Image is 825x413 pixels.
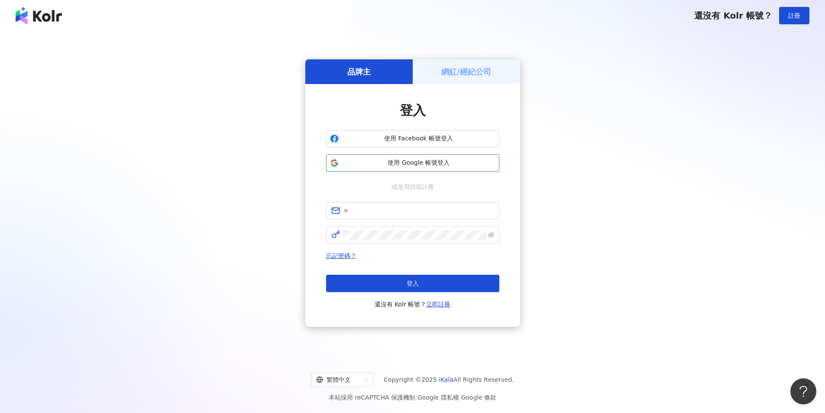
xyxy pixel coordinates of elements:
a: iKala [439,376,453,383]
button: 使用 Facebook 帳號登入 [326,130,499,147]
a: Google 隱私權 [417,394,459,401]
span: | [415,394,417,401]
iframe: Help Scout Beacon - Open [790,378,816,404]
span: | [459,394,461,401]
a: 忘記密碼？ [326,252,356,259]
button: 使用 Google 帳號登入 [326,154,499,172]
span: 使用 Facebook 帳號登入 [342,134,495,143]
span: eye-invisible [488,232,494,238]
span: 註冊 [788,12,800,19]
button: 登入 [326,275,499,292]
span: 或使用信箱註冊 [385,182,440,192]
span: 還沒有 Kolr 帳號？ [375,299,451,309]
a: Google 條款 [461,394,496,401]
span: 本站採用 reCAPTCHA 保護機制 [329,392,496,403]
span: Copyright © 2025 All Rights Reserved. [384,374,514,385]
span: 還沒有 Kolr 帳號？ [694,10,772,21]
span: 登入 [407,280,419,287]
span: 登入 [400,103,426,118]
h5: 品牌主 [347,66,371,77]
a: 立即註冊 [426,301,450,308]
img: logo [16,7,62,24]
h5: 網紅/經紀公司 [441,66,491,77]
div: 繁體中文 [316,373,360,387]
button: 註冊 [779,7,809,24]
span: 使用 Google 帳號登入 [342,159,495,167]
